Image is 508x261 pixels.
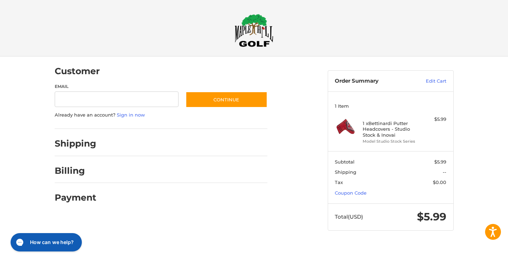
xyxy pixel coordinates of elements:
[363,138,417,144] li: Model Studio Stock Series
[363,120,417,138] h4: 1 x Bettinardi Putter Headcovers - Studio Stock & Inovai
[335,169,356,175] span: Shipping
[55,192,96,203] h2: Payment
[335,159,355,165] span: Subtotal
[235,14,273,47] img: Maple Hill Golf
[55,138,96,149] h2: Shipping
[55,165,96,176] h2: Billing
[186,91,267,108] button: Continue
[433,179,446,185] span: $0.00
[55,83,179,90] label: Email
[418,116,446,123] div: $5.99
[335,190,367,196] a: Coupon Code
[335,179,343,185] span: Tax
[7,231,84,254] iframe: Gorgias live chat messenger
[335,213,363,220] span: Total (USD)
[443,169,446,175] span: --
[335,78,411,85] h3: Order Summary
[411,78,446,85] a: Edit Cart
[55,66,100,77] h2: Customer
[55,112,267,119] p: Already have an account?
[434,159,446,165] span: $5.99
[117,112,145,118] a: Sign in now
[335,103,446,109] h3: 1 Item
[417,210,446,223] span: $5.99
